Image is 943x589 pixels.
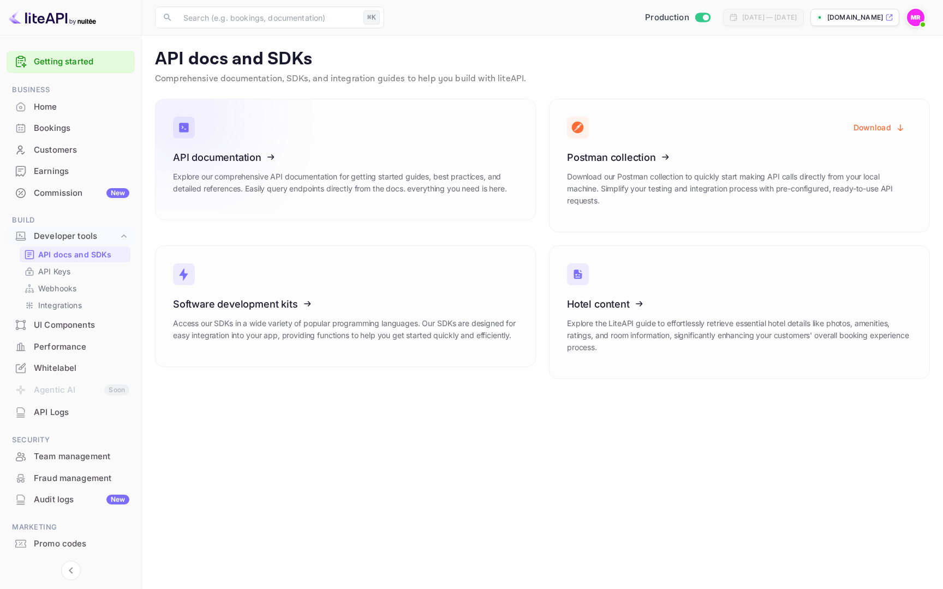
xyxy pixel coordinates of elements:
[7,97,135,118] div: Home
[7,315,135,335] a: UI Components
[827,13,883,22] p: [DOMAIN_NAME]
[34,56,129,68] a: Getting started
[34,101,129,113] div: Home
[155,245,536,367] a: Software development kitsAccess our SDKs in a wide variety of popular programming languages. Our ...
[7,97,135,117] a: Home
[7,183,135,203] a: CommissionNew
[7,402,135,422] a: API Logs
[567,298,912,310] h3: Hotel content
[641,11,714,24] div: Switch to Sandbox mode
[7,434,135,446] span: Security
[7,489,135,510] div: Audit logsNew
[155,49,930,70] p: API docs and SDKs
[173,171,518,195] p: Explore our comprehensive API documentation for getting started guides, best practices, and detai...
[106,188,129,198] div: New
[7,161,135,182] div: Earnings
[907,9,924,26] img: Mohamed Radhi
[34,187,129,200] div: Commission
[24,249,126,260] a: API docs and SDKs
[34,494,129,506] div: Audit logs
[7,358,135,379] div: Whitelabel
[7,468,135,489] div: Fraud management
[34,122,129,135] div: Bookings
[38,283,76,294] p: Webhooks
[7,118,135,138] a: Bookings
[7,84,135,96] span: Business
[34,341,129,353] div: Performance
[549,245,930,379] a: Hotel contentExplore the LiteAPI guide to effortlessly retrieve essential hotel details like phot...
[34,538,129,550] div: Promo codes
[173,152,518,163] h3: API documentation
[34,165,129,178] div: Earnings
[24,283,126,294] a: Webhooks
[106,495,129,504] div: New
[34,144,129,157] div: Customers
[7,446,135,467] div: Team management
[24,266,126,277] a: API Keys
[7,446,135,466] a: Team management
[7,140,135,160] a: Customers
[363,10,380,25] div: ⌘K
[7,183,135,204] div: CommissionNew
[847,117,912,138] button: Download
[34,319,129,332] div: UI Components
[7,51,135,73] div: Getting started
[34,230,118,243] div: Developer tools
[7,315,135,336] div: UI Components
[742,13,797,22] div: [DATE] — [DATE]
[7,533,135,555] div: Promo codes
[34,406,129,419] div: API Logs
[24,299,126,311] a: Integrations
[567,317,912,353] p: Explore the LiteAPI guide to effortlessly retrieve essential hotel details like photos, amenities...
[34,362,129,375] div: Whitelabel
[20,263,130,279] div: API Keys
[7,521,135,533] span: Marketing
[173,298,518,310] h3: Software development kits
[20,280,130,296] div: Webhooks
[7,336,135,358] div: Performance
[7,402,135,423] div: API Logs
[7,118,135,139] div: Bookings
[61,561,81,580] button: Collapse navigation
[20,297,130,313] div: Integrations
[34,472,129,485] div: Fraud management
[173,317,518,341] p: Access our SDKs in a wide variety of popular programming languages. Our SDKs are designed for eas...
[7,358,135,378] a: Whitelabel
[7,227,135,246] div: Developer tools
[38,299,82,311] p: Integrations
[7,489,135,509] a: Audit logsNew
[567,171,912,207] p: Download our Postman collection to quickly start making API calls directly from your local machin...
[7,140,135,161] div: Customers
[7,533,135,554] a: Promo codes
[177,7,359,28] input: Search (e.g. bookings, documentation)
[34,450,129,463] div: Team management
[7,336,135,357] a: Performance
[20,247,130,262] div: API docs and SDKs
[38,266,70,277] p: API Keys
[38,249,112,260] p: API docs and SDKs
[9,9,96,26] img: LiteAPI logo
[155,73,930,86] p: Comprehensive documentation, SDKs, and integration guides to help you build with liteAPI.
[7,161,135,181] a: Earnings
[7,214,135,226] span: Build
[7,468,135,488] a: Fraud management
[567,152,912,163] h3: Postman collection
[155,99,536,220] a: API documentationExplore our comprehensive API documentation for getting started guides, best pra...
[645,11,689,24] span: Production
